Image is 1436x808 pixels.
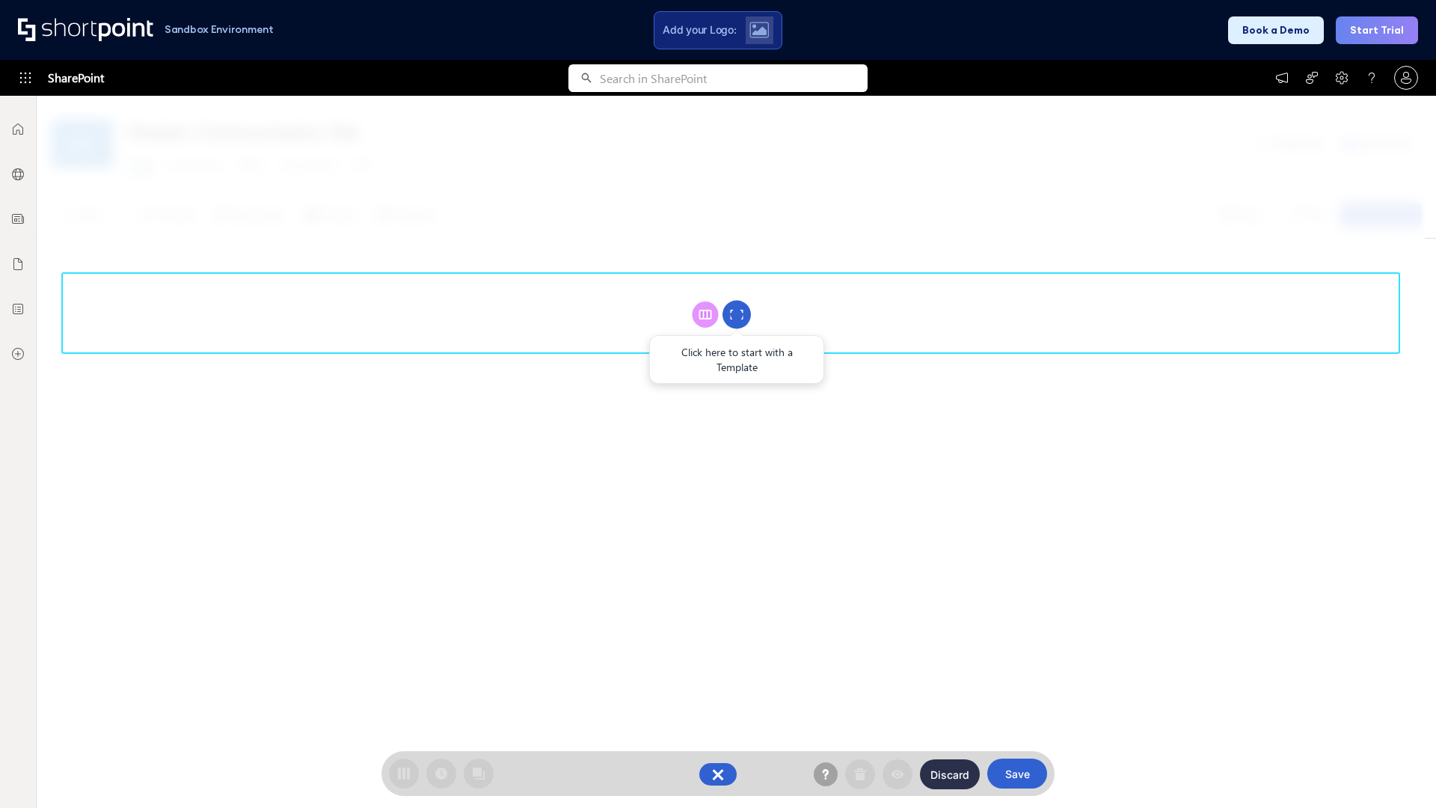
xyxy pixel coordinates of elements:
[1336,16,1418,44] button: Start Trial
[165,25,274,34] h1: Sandbox Environment
[749,22,769,38] img: Upload logo
[920,759,980,789] button: Discard
[1361,736,1436,808] iframe: Chat Widget
[600,64,868,92] input: Search in SharePoint
[663,23,736,37] span: Add your Logo:
[1228,16,1324,44] button: Book a Demo
[48,60,104,96] span: SharePoint
[987,759,1047,789] button: Save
